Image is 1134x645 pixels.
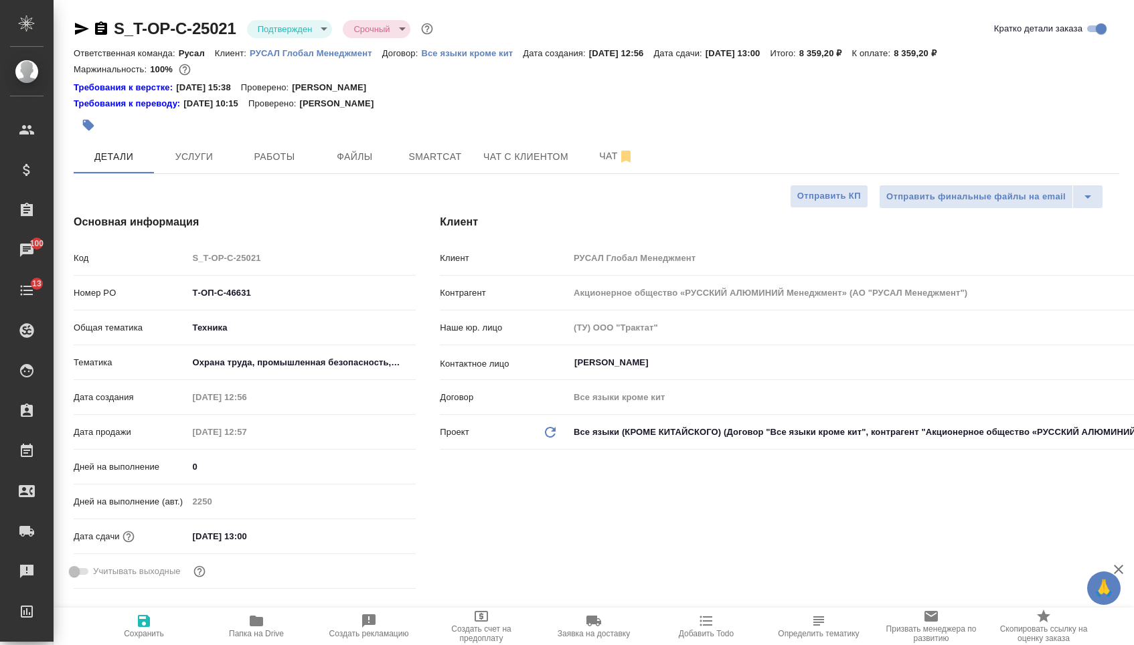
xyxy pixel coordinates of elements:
button: Создать счет на предоплату [425,608,538,645]
h4: Клиент [440,214,1119,230]
div: split button [879,185,1103,209]
span: Услуги [162,149,226,165]
button: 🙏 [1087,571,1121,605]
button: Срочный [349,23,394,35]
button: Добавить Todo [650,608,762,645]
span: Добавить Todo [679,629,734,638]
p: Маржинальность: [74,64,150,74]
span: Папка на Drive [229,629,284,638]
span: Скопировать ссылку на оценку заказа [995,624,1092,643]
p: Клиент [440,252,569,265]
span: Определить тематику [778,629,859,638]
span: 🙏 [1092,574,1115,602]
svg: Отписаться [618,149,634,165]
div: Техника [187,316,416,339]
button: Отправить финальные файлы на email [879,185,1073,209]
p: Проверено: [248,97,300,110]
button: Доп статусы указывают на важность/срочность заказа [418,20,436,37]
button: Заявка на доставку [538,608,650,645]
input: Пустое поле [187,387,305,407]
a: РУСАЛ Глобал Менеджмент [250,47,382,58]
input: Пустое поле [187,248,416,268]
p: К оплате: [852,48,894,58]
span: 100 [22,237,52,250]
a: S_T-OP-C-25021 [114,19,236,37]
p: 8 359,20 ₽ [799,48,852,58]
p: Дней на выполнение [74,460,187,474]
span: Отправить финальные файлы на email [886,189,1066,205]
p: Контрагент [440,286,569,300]
p: Русал [179,48,215,58]
p: Контактное лицо [440,357,569,371]
span: Работы [242,149,307,165]
p: Договор [440,391,569,404]
button: Скопировать ссылку на оценку заказа [987,608,1100,645]
p: Общая тематика [74,321,187,335]
p: [DATE] 10:15 [183,97,248,110]
p: Проект [440,426,469,439]
div: Нажми, чтобы открыть папку с инструкцией [74,97,183,110]
p: Дата сдачи: [653,48,705,58]
span: Создать рекламацию [329,629,409,638]
button: Скопировать ссылку для ЯМессенджера [74,21,90,37]
input: Пустое поле [187,492,416,511]
input: ✎ Введи что-нибудь [187,457,416,476]
span: Заявка на доставку [558,629,630,638]
p: Дата создания: [523,48,588,58]
a: 100 [3,234,50,267]
button: Выбери, если сб и вс нужно считать рабочими днями для выполнения заказа. [191,563,208,580]
span: Призвать менеджера по развитию [883,624,979,643]
a: 13 [3,274,50,307]
button: Призвать менеджера по развитию [875,608,987,645]
div: Нажми, чтобы открыть папку с инструкцией [74,81,176,94]
span: Детали [82,149,146,165]
span: Чат с клиентом [483,149,568,165]
button: Создать рекламацию [313,608,425,645]
input: ✎ Введи что-нибудь [187,527,305,546]
p: Ответственная команда: [74,48,179,58]
p: Итого: [770,48,799,58]
div: Подтвержден [247,20,333,38]
button: Папка на Drive [200,608,313,645]
p: [DATE] 13:00 [706,48,771,58]
p: [PERSON_NAME] [292,81,376,94]
p: Дата создания [74,391,187,404]
p: Дней на выполнение (авт.) [74,495,187,509]
p: Тематика [74,356,187,369]
span: Кратко детали заказа [994,22,1082,35]
span: Smartcat [403,149,467,165]
button: Подтвержден [254,23,317,35]
p: Все языки кроме кит [421,48,523,58]
a: Все языки кроме кит [421,47,523,58]
button: Скопировать ссылку [93,21,109,37]
p: Номер PO [74,286,187,300]
div: Охрана труда, промышленная безопасность, экология и стандартизация [187,351,416,374]
button: Если добавить услуги и заполнить их объемом, то дата рассчитается автоматически [120,528,137,545]
p: Клиент: [215,48,250,58]
span: Чат [584,148,649,165]
p: [DATE] 12:56 [589,48,654,58]
button: Определить тематику [762,608,875,645]
span: Отправить КП [797,189,861,204]
button: 0.00 RUB; [176,61,193,78]
span: Файлы [323,149,387,165]
span: Создать счет на предоплату [433,624,530,643]
p: 8 359,20 ₽ [894,48,947,58]
p: Дата сдачи [74,530,120,543]
p: РУСАЛ Глобал Менеджмент [250,48,382,58]
span: 13 [24,277,50,290]
p: Код [74,252,187,265]
a: Требования к верстке: [74,81,176,94]
input: Пустое поле [187,422,305,442]
a: Требования к переводу: [74,97,183,110]
h4: Основная информация [74,214,386,230]
span: Учитывать выходные [93,565,181,578]
p: [PERSON_NAME] [299,97,384,110]
div: Подтвержден [343,20,410,38]
p: Проверено: [241,81,293,94]
p: [DATE] 15:38 [176,81,241,94]
button: Добавить тэг [74,110,103,140]
button: Отправить КП [790,185,868,208]
button: Сохранить [88,608,200,645]
p: Наше юр. лицо [440,321,569,335]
